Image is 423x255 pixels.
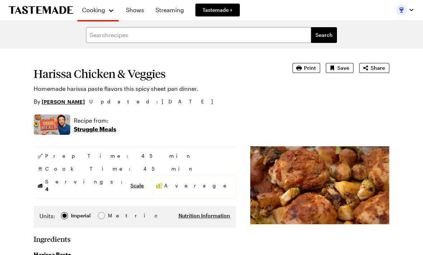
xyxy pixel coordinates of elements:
[34,114,70,135] img: Show where recipe is used
[9,6,73,14] a: To Tastemade Home Page
[74,116,116,133] a: Recipe from:Struggle Meals
[34,84,272,93] p: Homemade harissa paste flavors this spicy sheet pan dinner.
[396,4,414,16] button: Profile picture
[45,185,48,192] span: 4
[195,4,240,16] a: Tastemade +
[326,63,353,73] button: Save recipe
[34,97,85,106] p: By
[337,64,349,72] span: Save
[71,212,91,220] span: Imperial
[359,63,389,73] button: Share
[45,178,127,193] span: Servings:
[108,212,123,220] div: Metric
[39,212,123,222] div: Imperial Metric
[293,63,320,73] button: Print
[34,235,71,243] h2: Ingredients
[45,152,193,160] span: Prep Time: 45 min
[396,4,407,16] img: Profile picture
[82,6,105,13] span: Cooking
[82,3,114,17] button: Cooking
[45,165,195,172] span: Cook Time: 45 min
[39,212,55,220] label: Units:
[74,125,116,133] p: Struggle Meals
[315,31,333,39] span: Search
[42,98,85,106] a: [PERSON_NAME]
[203,6,233,14] span: Tastemade +
[311,27,337,43] button: filters
[179,212,230,219] button: Nutrition Information
[74,116,116,125] p: Recipe from:
[130,182,144,189] button: Scale
[164,182,233,189] span: Average
[34,67,272,80] h1: Harissa Chicken & Veggies
[304,64,316,72] span: Print
[108,212,124,220] span: Metric
[89,98,220,106] span: Updated : [DATE]
[371,64,385,72] span: Share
